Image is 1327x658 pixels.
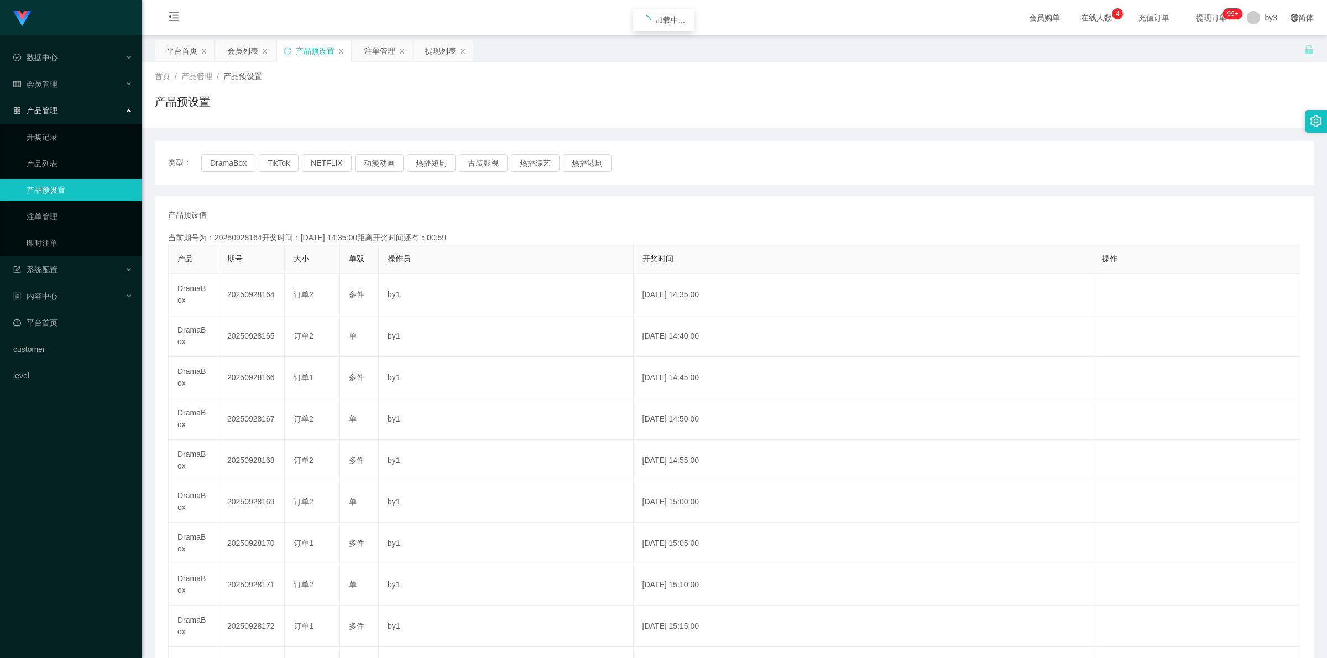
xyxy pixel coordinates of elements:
[177,254,193,263] span: 产品
[349,254,364,263] span: 单双
[175,72,177,81] span: /
[169,398,218,440] td: DramaBox
[379,440,634,481] td: by1
[634,357,1094,398] td: [DATE] 14:45:00
[155,1,192,36] i: 图标: menu-fold
[379,523,634,564] td: by1
[13,106,58,115] span: 产品管理
[13,338,133,360] a: customer
[425,40,456,61] div: 提现列表
[218,606,285,647] td: 20250928172
[13,107,21,114] i: 图标: appstore-o
[634,274,1094,315] td: [DATE] 14:35:00
[13,266,21,273] i: 图标: form
[407,154,456,172] button: 热播短剧
[294,331,314,340] span: 订单2
[642,254,673,263] span: 开奖时间
[349,456,364,465] span: 多件
[13,54,21,61] i: 图标: check-circle-o
[1304,45,1314,55] i: 图标: unlock
[634,398,1094,440] td: [DATE] 14:50:00
[294,373,314,382] span: 订单1
[181,72,212,81] span: 产品管理
[13,53,58,62] span: 数据中心
[379,274,634,315] td: by1
[262,48,268,55] i: 图标: close
[27,126,133,148] a: 开奖记录
[13,292,21,300] i: 图标: profile
[166,40,197,61] div: 平台首页
[294,254,309,263] span: 大小
[634,523,1094,564] td: [DATE] 15:05:00
[27,179,133,201] a: 产品预设置
[1222,8,1242,19] sup: 333
[169,315,218,357] td: DramaBox
[302,154,352,172] button: NETFLIX
[218,481,285,523] td: 20250928169
[349,373,364,382] span: 多件
[294,580,314,589] span: 订单2
[13,312,133,334] a: 图标: dashboard平台首页
[168,232,1300,244] div: 当前期号为：20250928164开奖时间：[DATE] 14:35:00距离开奖时间还有：00:59
[284,47,291,55] i: 图标: sync
[1112,8,1123,19] sup: 4
[1291,14,1298,22] i: 图标: global
[294,414,314,423] span: 订单2
[349,622,364,630] span: 多件
[259,154,299,172] button: TikTok
[201,154,255,172] button: DramaBox
[169,606,218,647] td: DramaBox
[218,274,285,315] td: 20250928164
[27,232,133,254] a: 即时注单
[218,315,285,357] td: 20250928165
[168,154,201,172] span: 类型：
[388,254,411,263] span: 操作员
[379,606,634,647] td: by1
[634,440,1094,481] td: [DATE] 14:55:00
[155,93,210,110] h1: 产品预设置
[1116,8,1120,19] p: 4
[13,80,58,88] span: 会员管理
[349,331,357,340] span: 单
[1102,254,1117,263] span: 操作
[13,365,133,387] a: level
[379,357,634,398] td: by1
[338,48,344,55] i: 图标: close
[294,290,314,299] span: 订单2
[355,154,404,172] button: 动漫动画
[294,622,314,630] span: 订单1
[364,40,395,61] div: 注单管理
[655,15,685,24] span: 加载中...
[1133,14,1175,22] span: 充值订单
[642,15,651,24] i: icon: loading
[294,497,314,506] span: 订单2
[634,481,1094,523] td: [DATE] 15:00:00
[218,357,285,398] td: 20250928166
[13,80,21,88] i: 图标: table
[349,497,357,506] span: 单
[399,48,405,55] i: 图标: close
[1190,14,1232,22] span: 提现订单
[296,40,335,61] div: 产品预设置
[168,209,207,221] span: 产品预设值
[217,72,219,81] span: /
[349,414,357,423] span: 单
[1310,115,1322,127] i: 图标: setting
[459,154,508,172] button: 古装影视
[227,254,243,263] span: 期号
[379,315,634,357] td: by1
[379,481,634,523] td: by1
[294,456,314,465] span: 订单2
[634,564,1094,606] td: [DATE] 15:10:00
[349,290,364,299] span: 多件
[227,40,258,61] div: 会员列表
[511,154,560,172] button: 热播综艺
[201,48,207,55] i: 图标: close
[169,440,218,481] td: DramaBox
[1075,14,1117,22] span: 在线人数
[634,315,1094,357] td: [DATE] 14:40:00
[379,398,634,440] td: by1
[379,564,634,606] td: by1
[218,440,285,481] td: 20250928168
[169,523,218,564] td: DramaBox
